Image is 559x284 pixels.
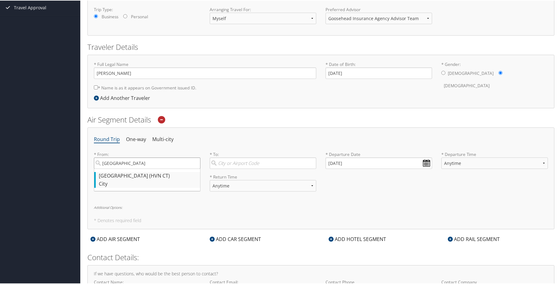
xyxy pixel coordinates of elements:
[445,235,503,242] div: ADD RAIL SEGMENT
[94,133,120,144] li: Round Trip
[126,133,146,144] li: One-way
[87,252,554,262] h2: Contact Details:
[326,6,432,12] label: Preferred Advisor
[210,6,316,12] label: Arranging Travel For:
[94,81,196,93] label: * Name is as it appears on Government issued ID.
[498,70,502,74] input: * Gender:[DEMOGRAPHIC_DATA][DEMOGRAPHIC_DATA]
[210,173,316,179] label: * Return Time
[441,157,548,168] select: * Departure Time
[94,157,200,168] input: [GEOGRAPHIC_DATA] (HVN CT)City
[87,41,554,52] h2: Traveler Details
[444,79,490,91] label: [DEMOGRAPHIC_DATA]
[441,61,548,91] label: * Gender:
[210,151,316,168] label: * To:
[94,6,200,12] label: Trip Type:
[152,133,174,144] li: Multi-city
[326,235,389,242] div: ADD HOTEL SEGMENT
[326,157,432,168] input: MM/DD/YYYY
[448,67,494,79] label: [DEMOGRAPHIC_DATA]
[87,235,143,242] div: ADD AIR SEGMENT
[94,61,316,78] label: * Full Legal Name
[94,205,548,209] h6: Additional Options:
[87,114,554,124] h2: Air Segment Details
[326,61,432,78] label: * Date of Birth:
[326,151,432,157] label: * Departure Date
[326,67,432,78] input: * Date of Birth:
[210,157,316,168] input: City or Airport Code
[207,235,264,242] div: ADD CAR SEGMENT
[94,271,548,275] h4: If we have questions, who would be the best person to contact?
[99,179,197,187] div: City
[99,171,197,179] div: [GEOGRAPHIC_DATA] (HVN CT)
[94,85,98,89] input: * Name is as it appears on Government issued ID.
[131,13,148,19] label: Personal
[94,67,316,78] input: * Full Legal Name
[441,151,548,173] label: * Departure Time
[94,218,548,222] h5: * Denotes required field
[94,94,153,101] div: Add Another Traveler
[102,13,118,19] label: Business
[441,70,445,74] input: * Gender:[DEMOGRAPHIC_DATA][DEMOGRAPHIC_DATA]
[94,151,200,168] label: * From:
